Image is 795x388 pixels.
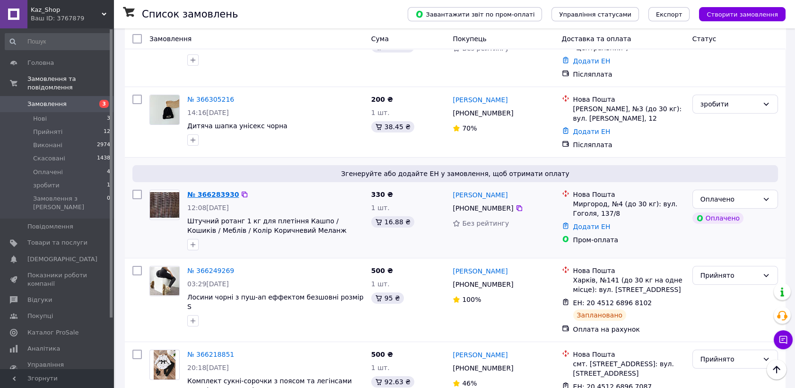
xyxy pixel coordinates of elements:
div: Пром-оплата [573,235,685,245]
div: [PERSON_NAME], №3 (до 30 кг): вул. [PERSON_NAME], 12 [573,104,685,123]
span: Управління сайтом [27,361,87,378]
span: 1 шт. [371,204,390,212]
div: Оплачено [692,212,743,224]
div: Прийнято [700,354,759,364]
a: Створити замовлення [690,10,786,18]
span: Управління статусами [559,11,631,18]
span: 14:16[DATE] [187,109,229,116]
div: 16.88 ₴ [371,216,414,228]
span: Замовлення з [PERSON_NAME] [33,194,107,212]
div: Нова Пошта [573,350,685,359]
img: Фото товару [154,350,176,379]
button: Чат з покупцем [774,330,793,349]
div: Нова Пошта [573,266,685,275]
input: Пошук [5,33,111,50]
span: Аналітика [27,344,60,353]
span: 46% [462,379,477,387]
span: Kaz_Shop [31,6,102,14]
div: Ваш ID: 3767879 [31,14,114,23]
a: Дитяча шапка унісекс чорна [187,122,288,130]
span: зробити [33,181,60,190]
span: 03:29[DATE] [187,280,229,288]
a: Фото товару [149,190,180,220]
span: Нові [33,115,47,123]
a: Додати ЕН [573,128,611,135]
div: [PHONE_NUMBER] [451,106,515,120]
span: Показники роботи компанії [27,271,87,288]
span: 12 [104,128,110,136]
span: Експорт [656,11,682,18]
a: Додати ЕН [573,57,611,65]
div: Нова Пошта [573,95,685,104]
div: [PHONE_NUMBER] [451,362,515,375]
a: № 366249269 [187,267,234,274]
span: Замовлення [27,100,67,108]
div: Нова Пошта [573,190,685,199]
div: Миргород, №4 (до 30 кг): вул. Гоголя, 137/8 [573,199,685,218]
a: Фото товару [149,95,180,125]
a: Фото товару [149,266,180,296]
div: [PHONE_NUMBER] [451,278,515,291]
button: Завантажити звіт по пром-оплаті [408,7,542,21]
a: Штучний ротанг 1 кг для плетіння Кашпо / Кошиків / Меблів / Колір Коричневий Меланж півмісяць [187,217,347,244]
div: 95 ₴ [371,292,404,304]
span: [DEMOGRAPHIC_DATA] [27,255,97,264]
span: Cума [371,35,389,43]
span: 330 ₴ [371,191,393,198]
span: 100% [462,296,481,303]
button: Наверх [767,360,786,379]
img: Фото товару [150,192,179,217]
span: Доставка та оплата [562,35,631,43]
a: [PERSON_NAME] [453,95,507,105]
div: зробити [700,99,759,109]
span: Прийняті [33,128,62,136]
span: Повідомлення [27,222,73,231]
span: Замовлення [149,35,192,43]
span: Оплачені [33,168,63,176]
span: 1 шт. [371,280,390,288]
span: Товари та послуги [27,238,87,247]
span: ЕН: 20 4512 6896 8102 [573,299,652,307]
span: 500 ₴ [371,267,393,274]
span: Без рейтингу [462,220,509,227]
div: 38.45 ₴ [371,121,414,132]
span: 4 [107,168,110,176]
span: 1 шт. [371,109,390,116]
span: Головна [27,59,54,67]
span: 200 ₴ [371,96,393,103]
div: Харків, №141 (до 30 кг на одне місце): вул. [STREET_ADDRESS] [573,275,685,294]
span: Скасовані [33,154,65,163]
div: [PHONE_NUMBER] [451,202,515,215]
a: Фото товару [149,350,180,380]
div: Оплачено [700,194,759,204]
span: 2974 [97,141,110,150]
img: Фото товару [150,267,179,295]
button: Створити замовлення [699,7,786,21]
span: Статус [692,35,716,43]
a: Лосини чорні з пуш-ап еффектом безшовні розмір S [187,293,364,310]
div: 92.63 ₴ [371,376,414,388]
a: № 366305216 [187,96,234,103]
span: 500 ₴ [371,351,393,358]
div: Заплановано [573,309,627,321]
span: 3 [99,100,109,108]
span: Завантажити звіт по пром-оплаті [415,10,534,18]
img: Фото товару [150,95,179,124]
span: Відгуки [27,296,52,304]
div: смт. [STREET_ADDRESS]: вул. [STREET_ADDRESS] [573,359,685,378]
span: Замовлення та повідомлення [27,75,114,92]
span: Покупці [27,312,53,320]
button: Експорт [648,7,690,21]
span: 70% [462,124,477,132]
div: Оплата на рахунок [573,325,685,334]
div: Післяплата [573,70,685,79]
span: 0 [107,194,110,212]
span: Каталог ProSale [27,328,79,337]
a: [PERSON_NAME] [453,266,507,276]
span: Покупець [453,35,486,43]
span: Створити замовлення [707,11,778,18]
button: Управління статусами [551,7,639,21]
